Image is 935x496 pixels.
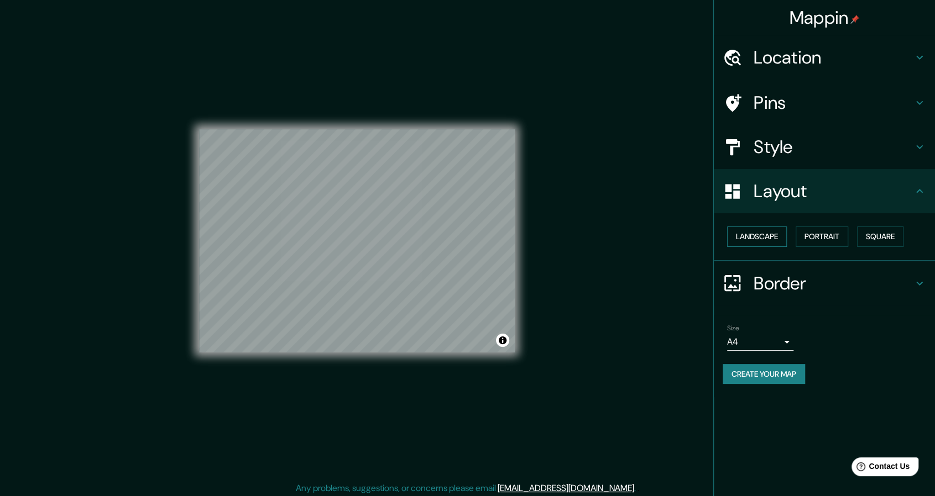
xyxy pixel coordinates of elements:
[727,323,739,333] label: Size
[296,482,636,495] p: Any problems, suggestions, or concerns please email .
[837,453,923,484] iframe: Help widget launcher
[754,272,913,294] h4: Border
[754,92,913,114] h4: Pins
[857,226,903,247] button: Square
[714,125,935,169] div: Style
[638,482,640,495] div: .
[199,129,515,352] canvas: Map
[636,482,638,495] div: .
[727,226,787,247] button: Landscape
[714,169,935,213] div: Layout
[723,364,805,384] button: Create your map
[714,261,935,305] div: Border
[754,136,913,158] h4: Style
[790,7,860,29] h4: Mappin
[850,15,859,24] img: pin-icon.png
[754,180,913,202] h4: Layout
[796,226,848,247] button: Portrait
[754,46,913,68] h4: Location
[727,333,793,351] div: A4
[498,482,634,494] a: [EMAIL_ADDRESS][DOMAIN_NAME]
[714,81,935,125] div: Pins
[496,334,509,347] button: Toggle attribution
[714,35,935,80] div: Location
